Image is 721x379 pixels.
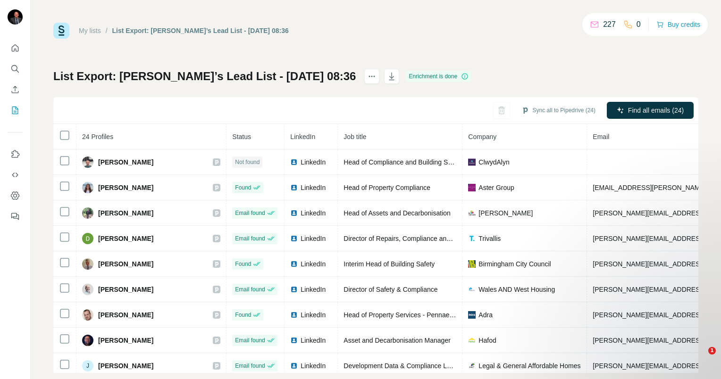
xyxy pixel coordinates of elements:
[344,158,462,166] span: Head of Compliance and Building Safety
[468,362,476,370] img: company-logo
[344,209,450,217] span: Head of Assets and Decarbonisation
[478,234,501,243] span: Trivallis
[344,337,450,344] span: Asset and Decarbonisation Manager
[603,19,616,30] p: 227
[468,260,476,268] img: company-logo
[8,166,23,183] button: Use Surfe API
[593,133,609,140] span: Email
[301,183,326,192] span: LinkedIn
[344,133,366,140] span: Job title
[98,285,153,294] span: [PERSON_NAME]
[301,336,326,345] span: LinkedIn
[708,347,716,354] span: 1
[515,103,602,117] button: Sync all to Pipedrive (24)
[82,182,93,193] img: Avatar
[98,234,153,243] span: [PERSON_NAME]
[637,19,641,30] p: 0
[8,146,23,163] button: Use Surfe on LinkedIn
[689,347,712,370] iframe: Intercom live chat
[82,157,93,168] img: Avatar
[468,184,476,191] img: company-logo
[82,133,113,140] span: 24 Profiles
[290,337,298,344] img: LinkedIn logo
[235,311,251,319] span: Found
[290,362,298,370] img: LinkedIn logo
[468,311,476,319] img: company-logo
[98,336,153,345] span: [PERSON_NAME]
[82,360,93,371] div: J
[478,208,533,218] span: [PERSON_NAME]
[344,362,458,370] span: Development Data & Compliance Lead
[82,335,93,346] img: Avatar
[468,337,476,344] img: company-logo
[290,133,315,140] span: LinkedIn
[290,158,298,166] img: LinkedIn logo
[8,60,23,77] button: Search
[235,260,251,268] span: Found
[82,207,93,219] img: Avatar
[8,9,23,25] img: Avatar
[235,158,260,166] span: Not found
[344,184,430,191] span: Head of Property Compliance
[301,259,326,269] span: LinkedIn
[290,235,298,242] img: LinkedIn logo
[478,285,555,294] span: Wales AND West Housing
[478,259,551,269] span: Birmingham City Council
[468,235,476,242] img: company-logo
[301,234,326,243] span: LinkedIn
[344,311,520,319] span: Head of Property Services - Pennaeth Gwasanaethau Eiddo
[98,361,153,371] span: [PERSON_NAME]
[79,27,101,34] a: My lists
[82,233,93,244] img: Avatar
[53,23,69,39] img: Surfe Logo
[344,235,515,242] span: Director of Repairs, Compliance and Customer Experience
[478,183,514,192] span: Aster Group
[290,260,298,268] img: LinkedIn logo
[98,208,153,218] span: [PERSON_NAME]
[235,336,265,345] span: Email found
[8,208,23,225] button: Feedback
[8,102,23,119] button: My lists
[344,286,437,293] span: Director of Safety & Compliance
[82,309,93,321] img: Avatar
[235,209,265,217] span: Email found
[290,184,298,191] img: LinkedIn logo
[301,310,326,320] span: LinkedIn
[656,18,700,31] button: Buy credits
[106,26,108,35] li: /
[290,209,298,217] img: LinkedIn logo
[301,157,326,167] span: LinkedIn
[301,285,326,294] span: LinkedIn
[232,133,251,140] span: Status
[478,310,493,320] span: Adra
[607,102,694,119] button: Find all emails (24)
[290,286,298,293] img: LinkedIn logo
[112,26,289,35] div: List Export: [PERSON_NAME]’s Lead List - [DATE] 08:36
[301,208,326,218] span: LinkedIn
[82,284,93,295] img: Avatar
[301,361,326,371] span: LinkedIn
[98,157,153,167] span: [PERSON_NAME]
[98,183,153,192] span: [PERSON_NAME]
[478,336,496,345] span: Hafod
[98,259,153,269] span: [PERSON_NAME]
[468,133,496,140] span: Company
[468,158,476,166] img: company-logo
[235,285,265,294] span: Email found
[478,157,509,167] span: ClwydAlyn
[290,311,298,319] img: LinkedIn logo
[8,40,23,57] button: Quick start
[364,69,379,84] button: actions
[8,187,23,204] button: Dashboard
[53,69,356,84] h1: List Export: [PERSON_NAME]’s Lead List - [DATE] 08:36
[478,361,580,371] span: Legal & General Affordable Homes
[344,260,435,268] span: Interim Head of Building Safety
[468,209,476,217] img: company-logo
[235,234,265,243] span: Email found
[628,106,684,115] span: Find all emails (24)
[235,362,265,370] span: Email found
[235,183,251,192] span: Found
[8,81,23,98] button: Enrich CSV
[406,71,471,82] div: Enrichment is done
[98,310,153,320] span: [PERSON_NAME]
